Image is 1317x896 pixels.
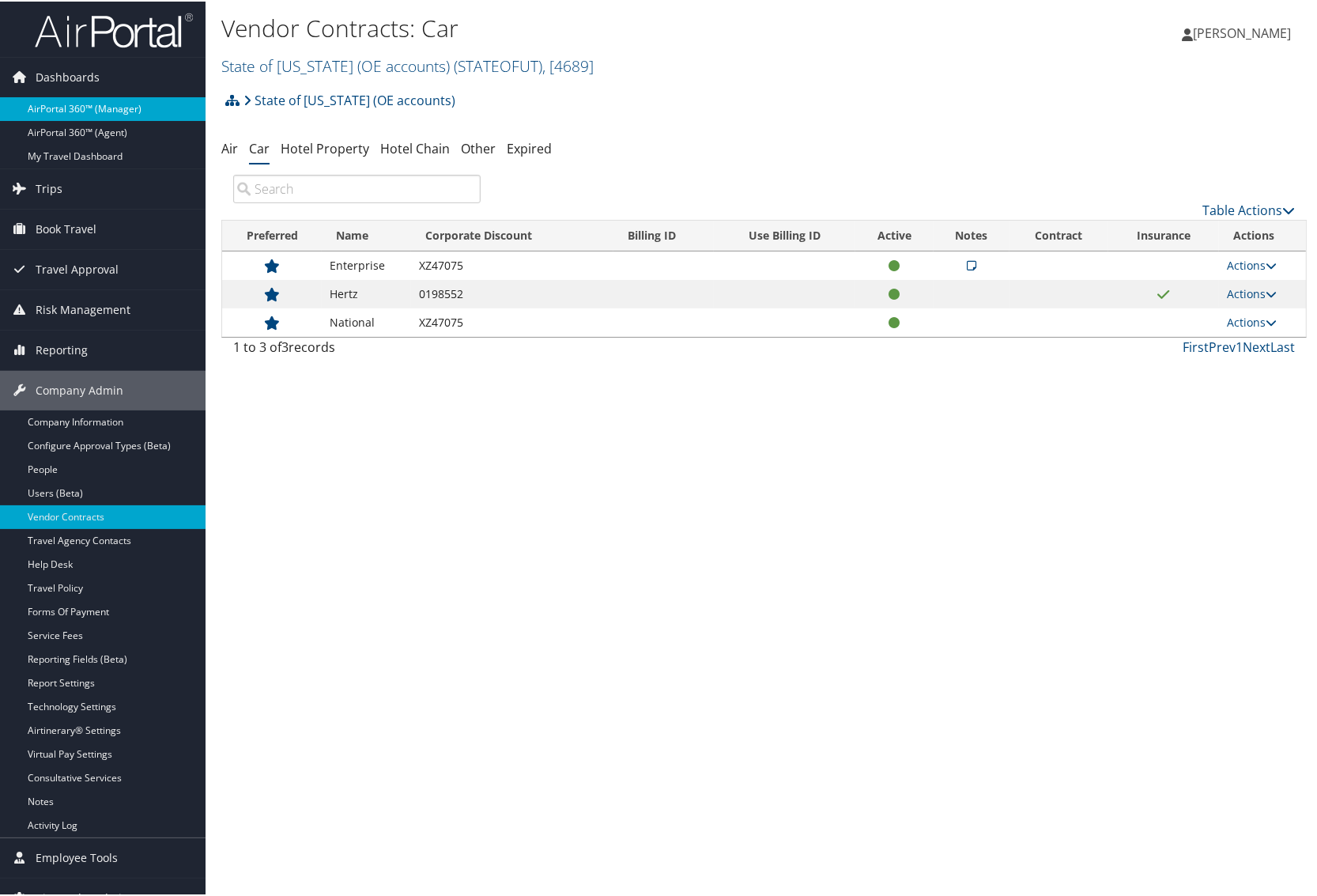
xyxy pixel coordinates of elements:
span: Dashboards [36,56,100,96]
a: Expired [507,138,552,156]
span: [PERSON_NAME] [1193,23,1291,40]
th: Notes: activate to sort column ascending [934,219,1009,250]
span: Company Admin [36,369,123,409]
a: Actions [1227,256,1277,271]
a: First [1183,337,1209,354]
a: Prev [1209,337,1236,354]
span: Trips [36,168,62,207]
span: , [ 4689 ] [542,54,594,75]
td: Enterprise [322,250,410,278]
a: Actions [1227,313,1277,328]
td: XZ47075 [411,307,613,335]
td: 0198552 [411,278,613,307]
a: Last [1270,337,1295,354]
a: [PERSON_NAME] [1182,8,1307,55]
th: Insurance: activate to sort column ascending [1108,219,1219,250]
th: Use Billing ID: activate to sort column ascending [714,219,855,250]
a: Car [249,138,270,156]
span: Reporting [36,329,88,369]
span: 3 [281,337,289,354]
span: Travel Approval [36,248,119,288]
a: Hotel Property [281,138,369,156]
a: Other [461,138,496,156]
div: 1 to 3 of records [233,336,481,363]
td: Hertz [322,278,410,307]
img: airportal-logo.png [35,10,193,47]
a: Actions [1227,285,1277,300]
th: Contract: activate to sort column ascending [1009,219,1108,250]
th: Active: activate to sort column ascending [855,219,934,250]
td: National [322,307,410,335]
span: ( STATEOFUT ) [454,54,542,75]
span: Risk Management [36,289,130,328]
a: State of [US_STATE] (OE accounts) [221,54,594,75]
span: Book Travel [36,208,96,248]
input: Search [233,173,481,202]
th: Corporate Discount: activate to sort column ascending [411,219,613,250]
th: Billing ID: activate to sort column ascending [613,219,714,250]
h1: Vendor Contracts: Car [221,10,945,43]
span: Employee Tools [36,837,118,876]
a: Next [1243,337,1270,354]
a: State of [US_STATE] (OE accounts) [243,83,455,115]
td: XZ47075 [411,250,613,278]
a: 1 [1236,337,1243,354]
th: Preferred: activate to sort column ascending [222,219,322,250]
a: Table Actions [1202,200,1295,217]
a: Air [221,138,238,156]
th: Name: activate to sort column ascending [322,219,410,250]
th: Actions [1219,219,1306,250]
a: Hotel Chain [380,138,450,156]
